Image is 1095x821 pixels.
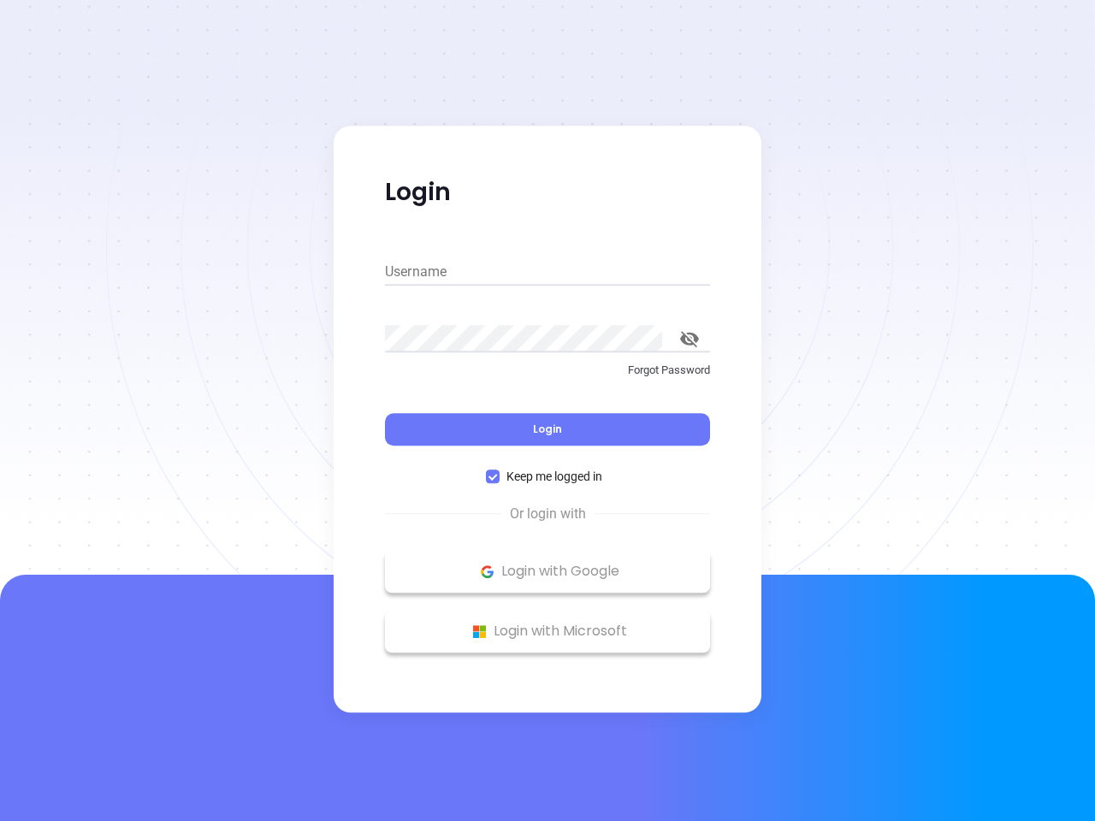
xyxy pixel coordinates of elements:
span: Keep me logged in [500,467,609,486]
img: Google Logo [476,561,498,582]
button: Login [385,413,710,446]
p: Login with Google [394,558,701,584]
button: Microsoft Logo Login with Microsoft [385,610,710,653]
span: Or login with [501,504,595,524]
span: Login [533,422,562,436]
p: Login [385,177,710,208]
button: toggle password visibility [669,318,710,359]
p: Forgot Password [385,362,710,379]
button: Google Logo Login with Google [385,550,710,593]
p: Login with Microsoft [394,618,701,644]
img: Microsoft Logo [469,621,490,642]
a: Forgot Password [385,362,710,393]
